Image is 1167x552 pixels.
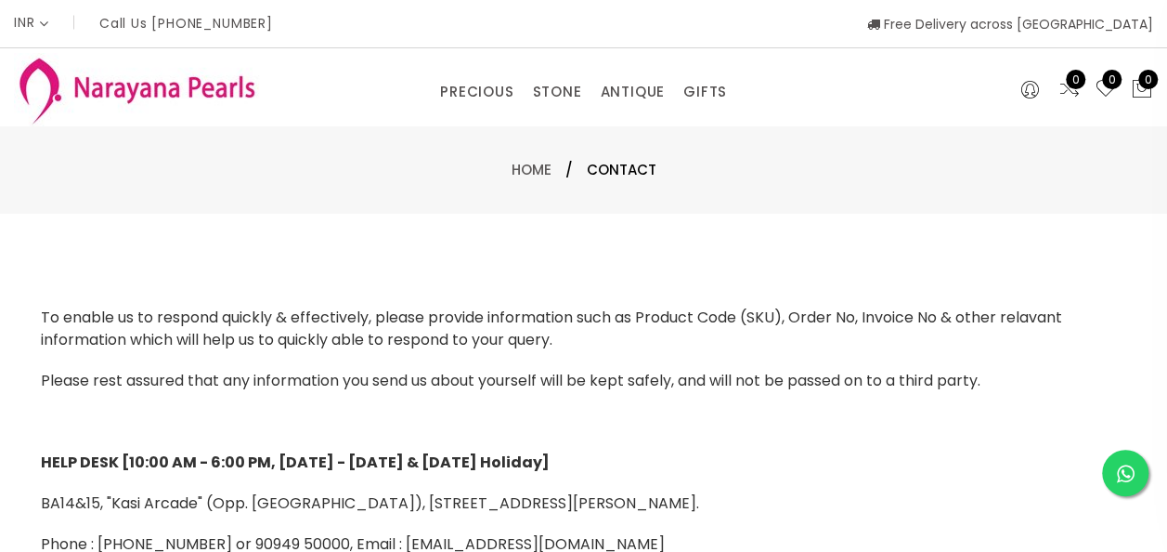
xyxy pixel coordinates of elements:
[512,160,551,179] a: Home
[41,370,980,391] span: Please rest assured that any information you send us about yourself will be kept safely, and will...
[99,17,273,30] p: Call Us [PHONE_NUMBER]
[867,15,1153,33] span: Free Delivery across [GEOGRAPHIC_DATA]
[41,493,699,514] span: BA14&15, "Kasi Arcade" (Opp. [GEOGRAPHIC_DATA]), [STREET_ADDRESS][PERSON_NAME].
[41,452,550,473] span: HELP DESK [10:00 AM - 6:00 PM, [DATE] - [DATE] & [DATE] Holiday]
[600,78,665,106] a: ANTIQUE
[1066,70,1085,89] span: 0
[587,159,656,181] span: Contact
[41,307,1062,350] span: To enable us to respond quickly & effectively, please provide information such as Product Code (S...
[1095,78,1117,102] a: 0
[683,78,727,106] a: GIFTS
[1102,70,1122,89] span: 0
[440,78,513,106] a: PRECIOUS
[1058,78,1081,102] a: 0
[1131,78,1153,102] button: 0
[565,159,573,181] span: /
[1138,70,1158,89] span: 0
[532,78,581,106] a: STONE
